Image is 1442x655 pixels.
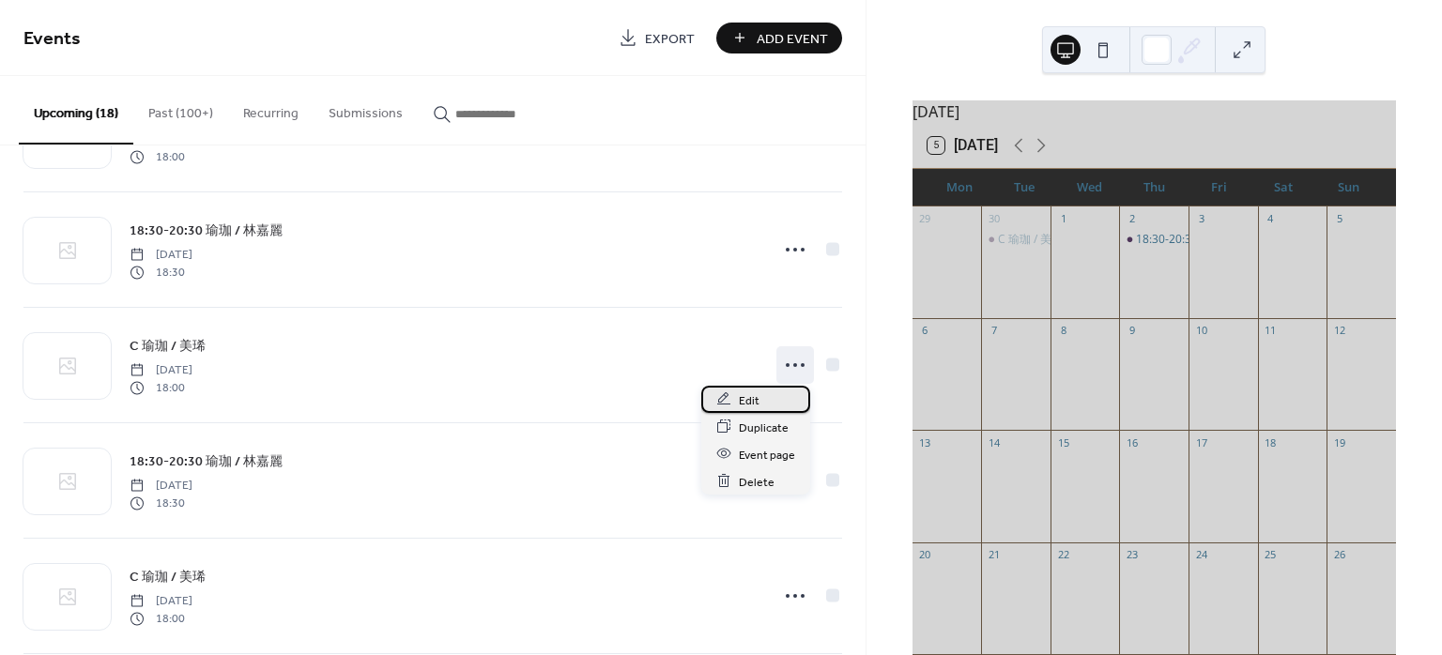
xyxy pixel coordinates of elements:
div: 10 [1194,324,1208,338]
div: Fri [1187,169,1251,206]
div: 6 [918,324,932,338]
div: 8 [1056,324,1070,338]
span: Export [645,29,695,49]
span: 18:00 [130,610,192,627]
div: 30 [987,212,1001,226]
span: Delete [739,472,775,492]
div: Wed [1057,169,1122,206]
div: 9 [1125,324,1139,338]
div: 17 [1194,435,1208,449]
a: C 瑜珈 / 美琋 [130,335,206,357]
div: 5 [1332,212,1346,226]
div: Sat [1251,169,1316,206]
button: Add Event [716,23,842,53]
div: Mon [928,169,992,206]
div: 1 [1056,212,1070,226]
div: 20 [918,548,932,562]
span: [DATE] [130,362,192,379]
span: [DATE] [130,478,192,495]
button: 5[DATE] [921,132,1005,159]
div: 18:30-20:30 瑜珈 / 林嘉麗 [1119,232,1189,248]
button: Upcoming (18) [19,76,133,145]
span: Edit [739,390,759,410]
a: C 瑜珈 / 美琋 [130,566,206,587]
div: Thu [1122,169,1187,206]
div: 15 [1056,435,1070,449]
div: 29 [918,212,932,226]
a: 18:30-20:30 瑜珈 / 林嘉麗 [130,220,283,241]
button: Submissions [314,76,418,143]
div: 19 [1332,435,1346,449]
div: C 瑜珈 / 美琋 [998,232,1063,248]
div: 2 [1125,212,1139,226]
span: 18:30 [130,264,192,281]
button: Past (100+) [133,76,228,143]
div: Sun [1316,169,1381,206]
span: 18:00 [130,148,192,165]
div: 24 [1194,548,1208,562]
div: 14 [987,435,1001,449]
div: 25 [1264,548,1278,562]
span: Events [23,21,81,57]
div: 11 [1264,324,1278,338]
a: Export [605,23,709,53]
span: Add Event [757,29,828,49]
span: Duplicate [739,418,789,437]
div: 13 [918,435,932,449]
button: Recurring [228,76,314,143]
span: [DATE] [130,593,192,610]
div: 26 [1332,548,1346,562]
div: 7 [987,324,1001,338]
span: C 瑜珈 / 美琋 [130,568,206,587]
div: 3 [1194,212,1208,226]
div: 22 [1056,548,1070,562]
div: C 瑜珈 / 美琋 [981,232,1051,248]
span: 18:30 [130,495,192,511]
span: 18:30-20:30 瑜珈 / 林嘉麗 [130,452,283,472]
span: 18:00 [130,379,192,396]
div: 18 [1264,435,1278,449]
a: 18:30-20:30 瑜珈 / 林嘉麗 [130,450,283,472]
span: Event page [739,445,795,465]
div: 12 [1332,324,1346,338]
span: 18:30-20:30 瑜珈 / 林嘉麗 [130,221,283,241]
div: 16 [1125,435,1139,449]
div: 18:30-20:30 瑜珈 / 林嘉麗 [1136,232,1266,248]
div: [DATE] [913,100,1396,123]
div: Tue [992,169,1057,206]
span: C 瑜珈 / 美琋 [130,337,206,357]
div: 23 [1125,548,1139,562]
div: 21 [987,548,1001,562]
div: 4 [1264,212,1278,226]
span: [DATE] [130,247,192,264]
